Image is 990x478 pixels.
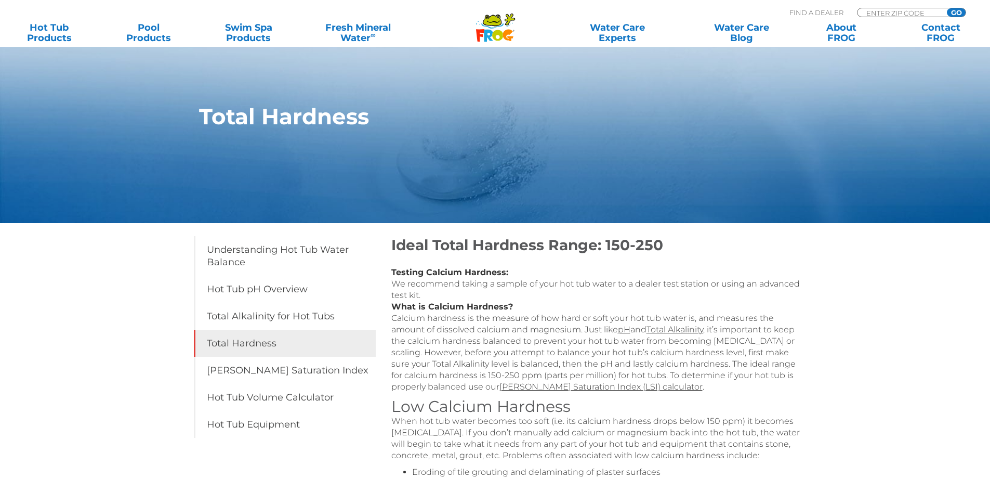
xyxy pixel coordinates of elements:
[194,330,376,357] a: Total Hardness
[391,236,807,254] h2: Ideal Total Hardness Range: 150-250
[412,467,807,478] li: Eroding of tile grouting and delaminating of plaster surfaces
[391,302,513,312] strong: What is Calcium Hardness?
[865,8,935,17] input: Zip Code Form
[199,104,745,129] h1: Total Hardness
[110,22,188,43] a: PoolProducts
[391,398,807,416] h3: Low Calcium Hardness
[194,357,376,384] a: [PERSON_NAME] Saturation Index
[194,411,376,438] a: Hot Tub Equipment
[618,325,630,334] a: pH
[10,22,88,43] a: Hot TubProducts
[194,384,376,411] a: Hot Tub Volume Calculator
[371,31,376,39] sup: ∞
[555,22,680,43] a: Water CareExperts
[391,267,508,277] strong: Testing Calcium Hardness:
[802,22,880,43] a: AboutFROG
[194,276,376,303] a: Hot Tub pH Overview
[499,382,703,392] a: [PERSON_NAME] Saturation Index (LSI) calculator
[194,303,376,330] a: Total Alkalinity for Hot Tubs
[703,22,780,43] a: Water CareBlog
[646,325,703,334] a: Total Alkalinity
[194,236,376,276] a: Understanding Hot Tub Water Balance
[309,22,406,43] a: Fresh MineralWater∞
[210,22,287,43] a: Swim SpaProducts
[947,8,966,17] input: GO
[902,22,980,43] a: ContactFROG
[391,416,807,461] p: When hot tub water becomes too soft (i.e. its calcium hardness drops below 150 ppm) it becomes [M...
[391,267,807,393] p: We recommend taking a sample of your hot tub water to a dealer test station or using an advanced ...
[789,8,843,17] p: Find A Dealer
